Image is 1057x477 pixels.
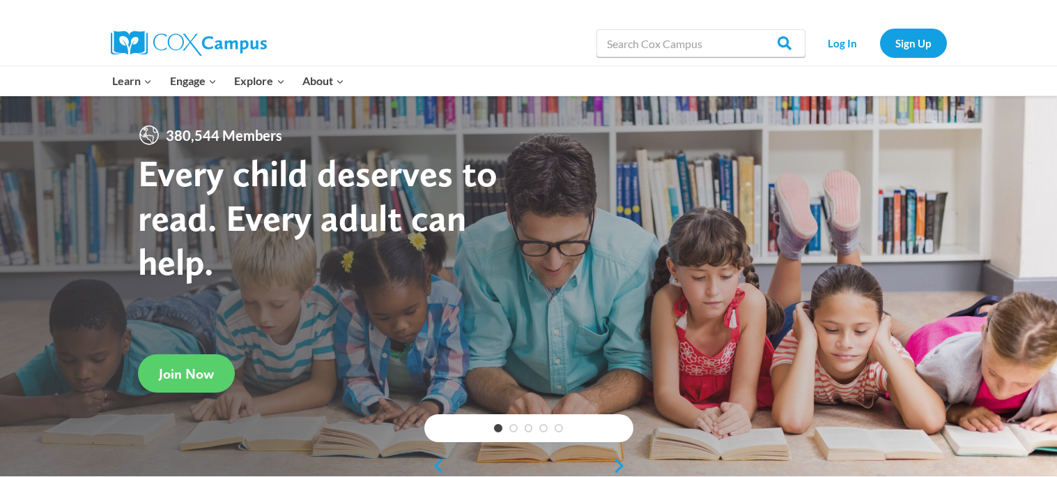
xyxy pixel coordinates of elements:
[424,457,445,474] a: previous
[170,72,217,90] span: Engage
[104,66,353,96] nav: Primary Navigation
[159,365,214,382] span: Join Now
[880,29,947,57] a: Sign Up
[555,424,563,432] a: 5
[112,72,152,90] span: Learn
[812,29,947,57] nav: Secondary Navigation
[111,31,267,56] img: Cox Campus
[138,354,235,393] a: Join Now
[509,424,518,432] a: 2
[596,29,805,57] input: Search Cox Campus
[525,424,533,432] a: 3
[160,124,288,146] span: 380,544 Members
[612,457,633,474] a: next
[494,424,502,432] a: 1
[812,29,873,57] a: Log In
[234,72,284,90] span: Explore
[138,151,497,284] strong: Every child deserves to read. Every adult can help.
[539,424,548,432] a: 4
[302,72,344,90] span: About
